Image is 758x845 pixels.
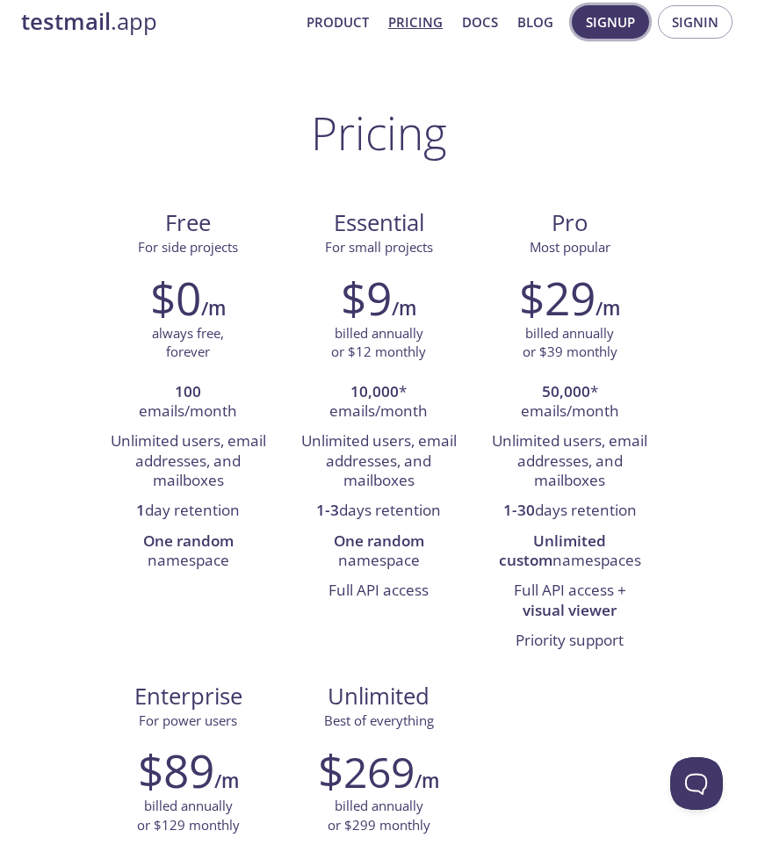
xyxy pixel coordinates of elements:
a: Docs [462,11,498,33]
li: namespace [106,527,271,577]
h6: /m [214,766,239,796]
span: Best of everything [324,711,434,729]
button: Signin [658,5,733,39]
li: Full API access [297,576,461,606]
h2: $9 [341,271,392,324]
span: Enterprise [107,682,270,711]
h6: /m [392,293,416,323]
li: namespace [297,527,461,577]
span: Signup [586,11,635,33]
span: Pro [488,208,651,238]
a: Product [307,11,369,33]
strong: One random [143,531,234,551]
li: Unlimited users, email addresses, and mailboxes [106,427,271,496]
li: Unlimited users, email addresses, and mailboxes [297,427,461,496]
span: Free [107,208,270,238]
strong: 50,000 [542,381,590,401]
h6: /m [596,293,620,323]
h2: $0 [150,271,201,324]
strong: testmail [21,6,111,37]
li: emails/month [106,378,271,428]
h6: /m [201,293,226,323]
h2: $89 [138,744,214,797]
strong: 100 [175,381,201,401]
p: billed annually or $12 monthly [331,324,426,362]
span: For power users [139,711,237,729]
li: Priority support [487,626,652,656]
strong: visual viewer [523,600,617,620]
span: Signin [672,11,718,33]
strong: One random [334,531,424,551]
p: billed annually or $129 monthly [137,797,240,834]
a: testmail.app [21,7,292,37]
h1: Pricing [311,106,447,159]
p: always free, forever [152,324,224,362]
span: For side projects [138,238,238,256]
li: day retention [106,496,271,526]
span: Essential [298,208,460,238]
a: Pricing [388,11,443,33]
li: namespaces [487,527,652,577]
strong: 10,000 [350,381,399,401]
strong: 1-3 [316,500,339,520]
li: * emails/month [487,378,652,428]
p: billed annually or $39 monthly [523,324,617,362]
span: For small projects [325,238,433,256]
button: Signup [572,5,649,39]
span: Unlimited [328,681,430,711]
li: * emails/month [297,378,461,428]
h2: $ [318,744,415,797]
li: Unlimited users, email addresses, and mailboxes [487,427,652,496]
strong: 1 [136,500,145,520]
strong: Unlimited custom [499,531,607,570]
li: days retention [487,496,652,526]
li: days retention [297,496,461,526]
iframe: Help Scout Beacon - Open [670,757,723,810]
li: Full API access + [487,576,652,626]
p: billed annually or $299 monthly [328,797,430,834]
span: 269 [343,743,415,800]
strong: 1-30 [503,500,535,520]
a: Blog [517,11,553,33]
h6: /m [415,766,439,796]
span: Most popular [530,238,610,256]
h2: $29 [519,271,596,324]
